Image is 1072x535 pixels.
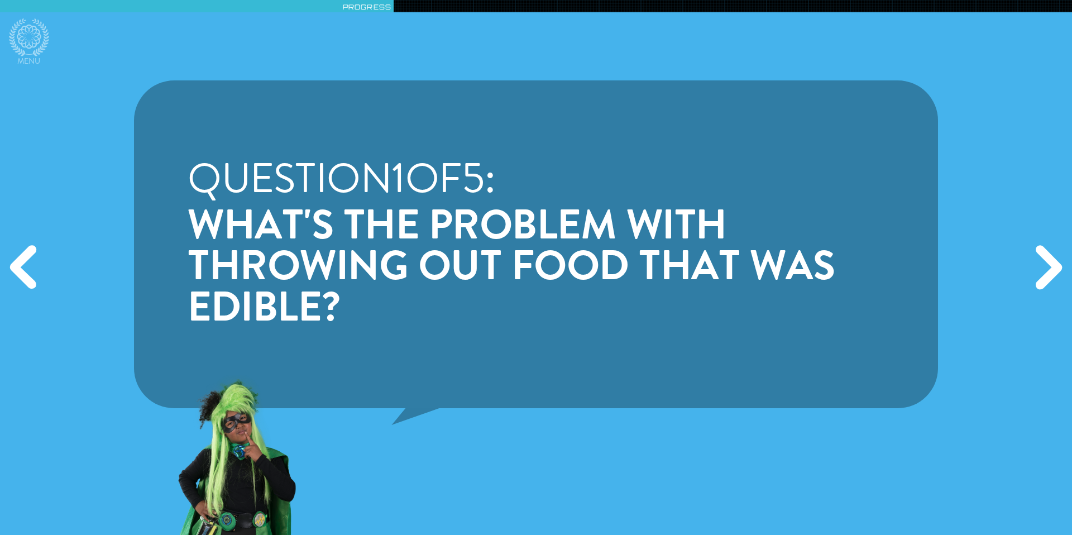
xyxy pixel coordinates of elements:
[188,161,391,203] span: Question
[405,161,462,203] span: of
[9,18,49,68] a: Menu
[188,208,884,332] h3: What's the problem with throwing out food that was edible?
[485,161,496,203] span: :
[161,375,309,535] img: apprenticeCurious-3e7236cce83cb89c2edaeb8503ed9211.png
[462,161,485,203] span: 5
[17,56,41,68] span: Menu
[391,161,405,203] span: 1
